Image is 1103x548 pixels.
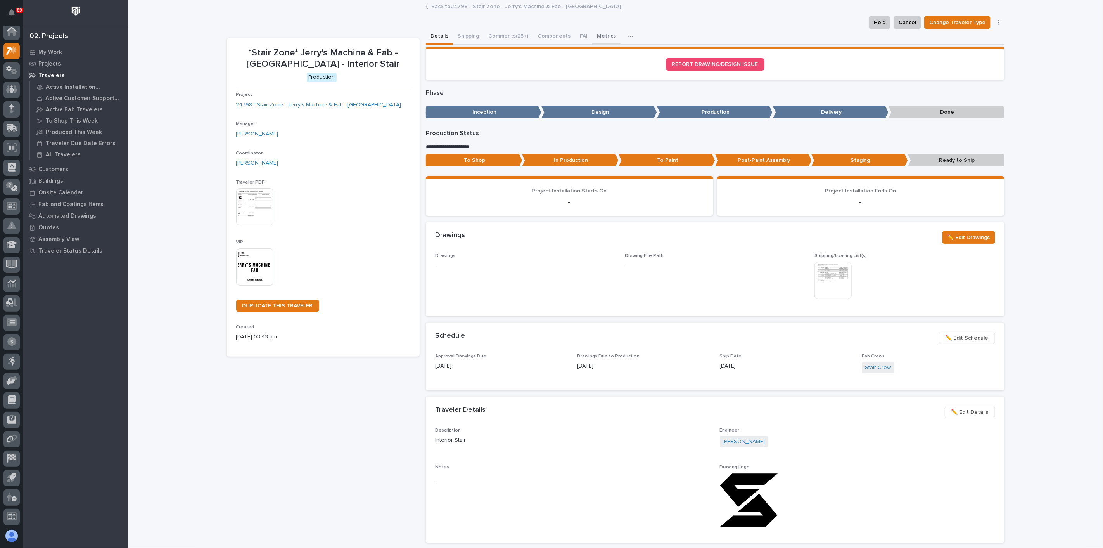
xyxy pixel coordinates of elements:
p: Done [889,106,1004,119]
span: Drawing File Path [625,253,664,258]
button: FAI [575,29,592,45]
button: Notifications [3,5,20,21]
a: Quotes [23,222,128,233]
p: Active Fab Travelers [46,106,103,113]
p: - [435,197,704,206]
span: Drawings Due to Production [577,354,640,359]
p: Traveler Status Details [38,248,102,255]
span: ✏️ Edit Schedule [946,333,989,343]
p: Phase [426,89,1004,97]
span: Project Installation Starts On [532,188,607,194]
p: Interior Stair [435,436,711,444]
p: [DATE] [577,362,711,370]
p: Active Installation Travelers [46,84,122,91]
p: [DATE] 03:43 pm [236,333,410,341]
a: Produced This Week [30,127,128,137]
span: Change Traveler Type [929,18,985,27]
p: Projects [38,61,61,68]
p: All Travelers [46,151,81,158]
span: Project Installation Ends On [825,188,896,194]
span: Fab Crews [862,354,885,359]
button: Comments (25+) [484,29,533,45]
span: Engineer [720,428,740,433]
p: Fab and Coatings Items [38,201,104,208]
p: 89 [17,7,22,13]
span: Notes [435,465,449,470]
a: Onsite Calendar [23,187,128,198]
a: Traveler Status Details [23,245,128,257]
span: Drawing Logo [720,465,750,470]
button: Shipping [453,29,484,45]
a: Traveler Due Date Errors [30,138,128,149]
p: Produced This Week [46,129,102,136]
span: Manager [236,121,256,126]
p: Post-Paint Assembly [715,154,812,167]
p: - [726,197,995,206]
span: ✏️ Edit Drawings [947,233,990,242]
span: DUPLICATE THIS TRAVELER [242,303,313,309]
p: Production Status [426,130,1004,137]
p: To Shop [426,154,522,167]
p: Delivery [773,106,889,119]
p: Production [657,106,773,119]
a: REPORT DRAWING/DESIGN ISSUE [666,58,764,71]
p: [DATE] [435,362,568,370]
a: Active Installation Travelers [30,82,128,92]
p: Ready to Ship [908,154,1004,167]
p: Automated Drawings [38,213,96,220]
span: Created [236,325,254,329]
a: Assembly View [23,233,128,245]
p: Active Customer Support Travelers [45,95,122,102]
a: Automated Drawings [23,210,128,222]
span: Coordinator [236,151,263,156]
p: In Production [522,154,619,167]
h2: Schedule [435,332,465,340]
h2: Drawings [435,231,465,240]
p: Assembly View [38,236,79,243]
span: Project [236,92,252,97]
button: Components [533,29,575,45]
a: Active Fab Travelers [30,104,128,115]
span: Approval Drawings Due [435,354,486,359]
p: Design [541,106,657,119]
button: Hold [869,16,890,29]
img: z6ZmN-s4xt1W8pWDhR5mqX1gnP3Rz_UFNHuiFdIMdu8 [720,473,778,527]
span: ✏️ Edit Details [951,408,989,417]
button: ✏️ Edit Drawings [942,231,995,244]
span: Description [435,428,461,433]
button: Metrics [592,29,621,45]
p: To Paint [619,154,715,167]
a: [PERSON_NAME] [236,159,278,167]
a: Customers [23,163,128,175]
a: All Travelers [30,149,128,160]
a: My Work [23,46,128,58]
p: Buildings [38,178,63,185]
img: Workspace Logo [69,4,83,18]
span: Shipping/Loading List(s) [814,253,867,258]
span: Ship Date [720,354,742,359]
p: Staging [811,154,908,167]
h2: Traveler Details [435,406,486,414]
span: Hold [874,18,885,27]
div: Production [307,73,337,82]
a: Buildings [23,175,128,187]
button: Cancel [894,16,921,29]
button: users-avatar [3,528,20,544]
p: - [625,262,626,270]
a: To Shop This Week [30,115,128,126]
a: [PERSON_NAME] [236,130,278,138]
p: Quotes [38,224,59,231]
span: REPORT DRAWING/DESIGN ISSUE [672,62,758,67]
a: Fab and Coatings Items [23,198,128,210]
p: Travelers [38,72,65,79]
p: To Shop This Week [46,118,98,125]
a: Back to24798 - Stair Zone - Jerry's Machine & Fab - [GEOGRAPHIC_DATA] [431,2,621,10]
a: DUPLICATE THIS TRAVELER [236,300,319,312]
a: Projects [23,58,128,69]
a: Active Customer Support Travelers [30,93,128,104]
p: My Work [38,49,62,56]
span: Traveler PDF [236,180,265,185]
p: Traveler Due Date Errors [46,140,116,147]
p: - [435,262,615,270]
p: - [435,479,711,487]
